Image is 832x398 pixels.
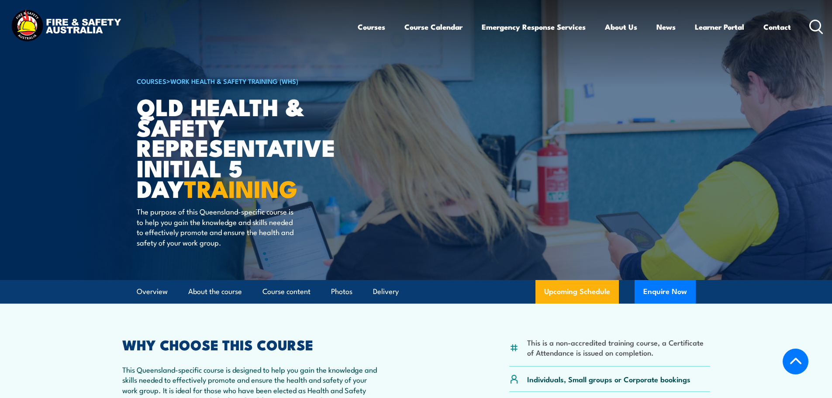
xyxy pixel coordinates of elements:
a: Emergency Response Services [482,15,586,38]
li: This is a non-accredited training course, a Certificate of Attendance is issued on completion. [527,337,710,358]
h1: QLD Health & Safety Representative Initial 5 Day [137,96,352,198]
a: News [656,15,676,38]
a: Learner Portal [695,15,744,38]
h6: > [137,76,352,86]
a: Upcoming Schedule [535,280,619,304]
strong: TRAINING [184,170,297,206]
p: The purpose of this Queensland-specific course is to help you gain the knowledge and skills neede... [137,206,296,247]
button: Enquire Now [635,280,696,304]
h2: WHY CHOOSE THIS COURSE [122,338,377,350]
a: COURSES [137,76,166,86]
a: Photos [331,280,352,303]
a: Courses [358,15,385,38]
a: About Us [605,15,637,38]
a: Overview [137,280,168,303]
a: About the course [188,280,242,303]
a: Work Health & Safety Training (WHS) [170,76,298,86]
a: Course Calendar [404,15,463,38]
a: Delivery [373,280,399,303]
a: Contact [763,15,791,38]
a: Course content [262,280,311,303]
p: Individuals, Small groups or Corporate bookings [527,374,690,384]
